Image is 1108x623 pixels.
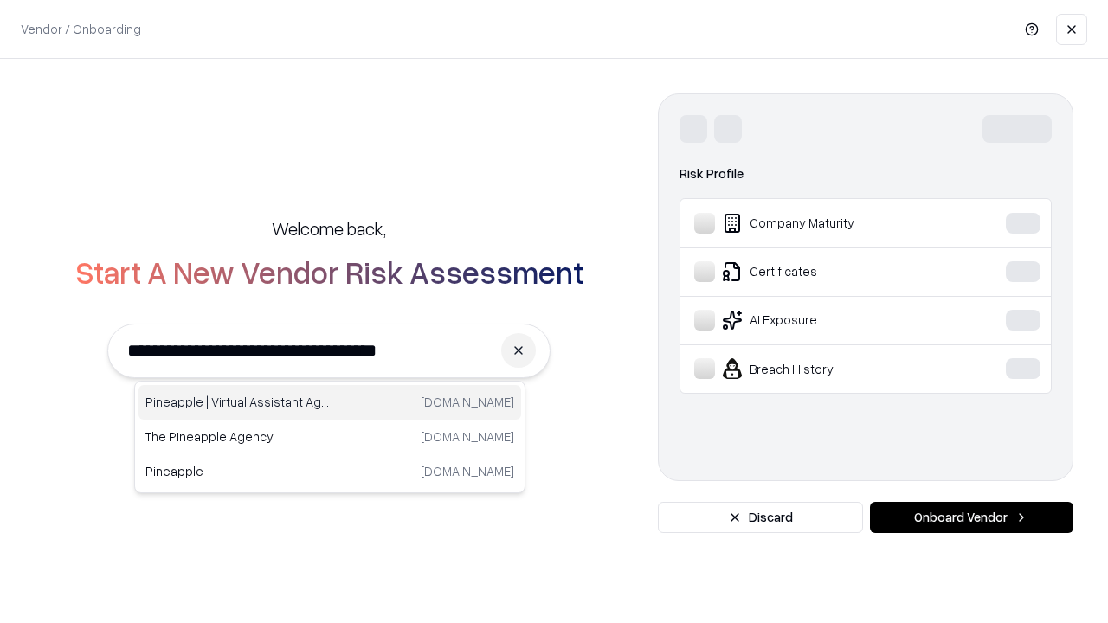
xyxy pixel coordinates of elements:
h5: Welcome back, [272,216,386,241]
button: Discard [658,502,863,533]
p: Pineapple | Virtual Assistant Agency [145,393,330,411]
p: The Pineapple Agency [145,427,330,446]
p: [DOMAIN_NAME] [421,427,514,446]
div: Suggestions [134,381,525,493]
p: Pineapple [145,462,330,480]
button: Onboard Vendor [870,502,1073,533]
p: [DOMAIN_NAME] [421,462,514,480]
div: AI Exposure [694,310,953,331]
p: Vendor / Onboarding [21,20,141,38]
div: Breach History [694,358,953,379]
h2: Start A New Vendor Risk Assessment [75,254,583,289]
div: Risk Profile [680,164,1052,184]
div: Certificates [694,261,953,282]
p: [DOMAIN_NAME] [421,393,514,411]
div: Company Maturity [694,213,953,234]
